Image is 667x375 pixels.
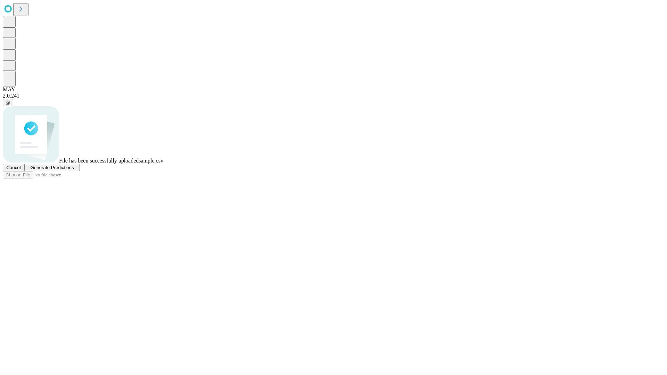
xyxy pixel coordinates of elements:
span: Generate Predictions [30,165,74,170]
span: @ [6,100,10,105]
span: Cancel [6,165,21,170]
span: File has been successfully uploaded [59,158,139,164]
div: 2.0.241 [3,93,664,99]
button: @ [3,99,13,106]
div: MAY [3,86,664,93]
span: sample.csv [139,158,163,164]
button: Generate Predictions [24,164,80,171]
button: Cancel [3,164,24,171]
